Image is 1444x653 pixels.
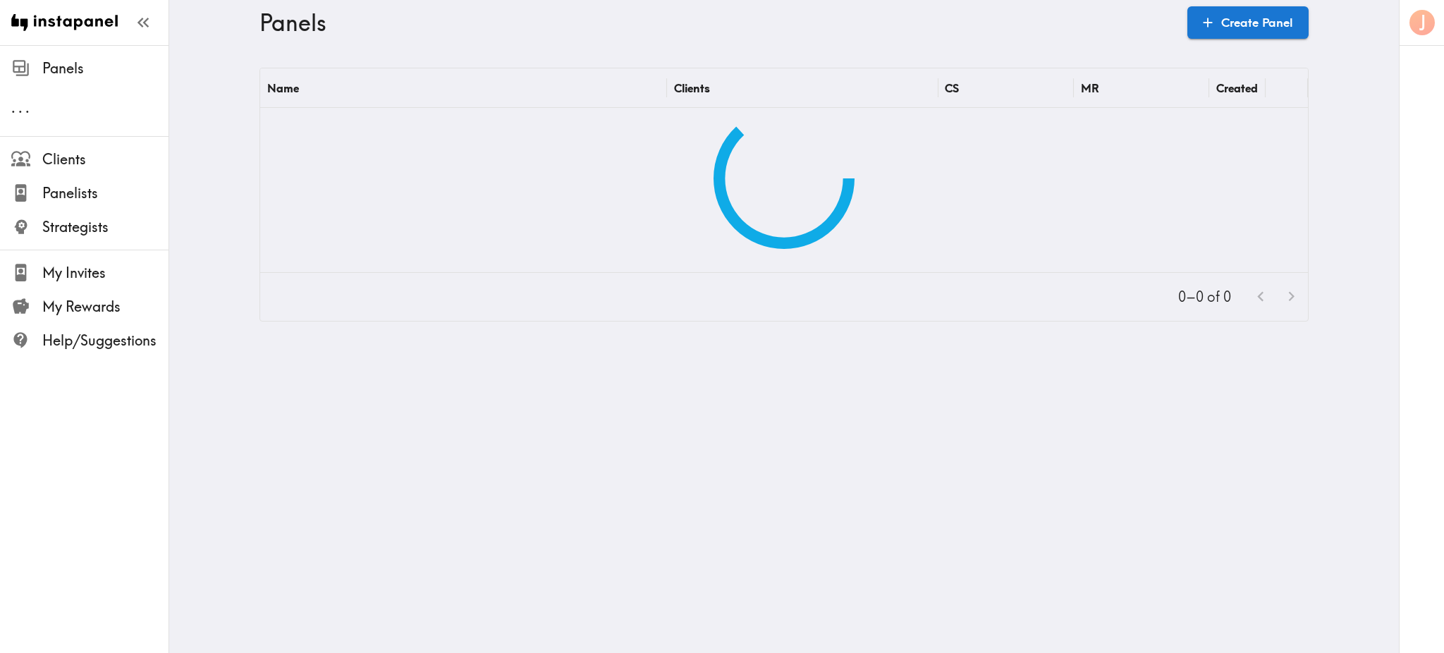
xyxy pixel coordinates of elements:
[259,9,1176,36] h3: Panels
[18,99,23,116] span: .
[674,81,710,95] div: Clients
[42,149,169,169] span: Clients
[1081,81,1099,95] div: MR
[1408,8,1436,37] button: J
[42,331,169,350] span: Help/Suggestions
[25,99,30,116] span: .
[945,81,959,95] div: CS
[42,183,169,203] span: Panelists
[1187,6,1309,39] a: Create Panel
[42,297,169,317] span: My Rewards
[267,81,299,95] div: Name
[42,59,169,78] span: Panels
[11,99,16,116] span: .
[1419,11,1426,35] span: J
[1216,81,1258,95] div: Created
[42,217,169,237] span: Strategists
[42,263,169,283] span: My Invites
[1178,287,1231,307] p: 0–0 of 0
